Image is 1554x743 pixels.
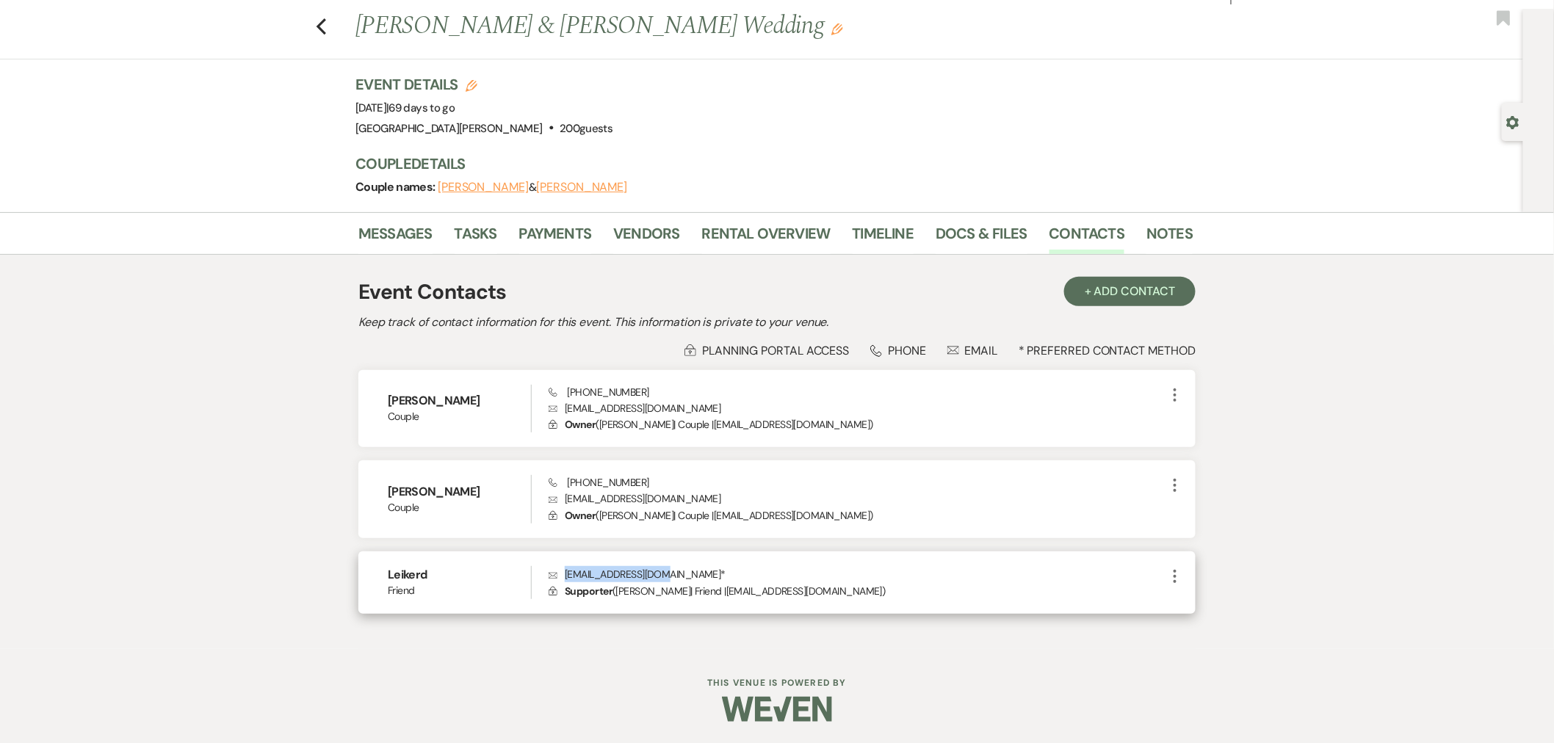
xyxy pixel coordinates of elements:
a: Payments [519,222,592,254]
span: 69 days to go [389,101,455,115]
h1: [PERSON_NAME] & [PERSON_NAME] Wedding [355,9,1013,44]
p: ( [PERSON_NAME] | Couple | [EMAIL_ADDRESS][DOMAIN_NAME] ) [549,416,1166,432]
div: Email [947,343,998,358]
h3: Event Details [355,74,612,95]
span: Owner [565,509,596,522]
button: Open lead details [1506,115,1519,128]
h6: [PERSON_NAME] [388,484,531,500]
span: Couple names: [355,179,438,195]
a: Rental Overview [702,222,831,254]
h6: Leikerd [388,567,531,583]
span: Supporter [565,584,612,598]
img: Weven Logo [722,684,832,735]
p: ( [PERSON_NAME] | Couple | [EMAIL_ADDRESS][DOMAIN_NAME] ) [549,507,1166,523]
a: Vendors [613,222,679,254]
button: Edit [831,22,843,35]
a: Tasks [455,222,497,254]
p: [EMAIL_ADDRESS][DOMAIN_NAME] [549,490,1166,507]
span: Couple [388,500,531,515]
h2: Keep track of contact information for this event. This information is private to your venue. [358,313,1196,331]
p: [EMAIL_ADDRESS][DOMAIN_NAME] * [549,566,1166,582]
div: Phone [870,343,926,358]
p: [EMAIL_ADDRESS][DOMAIN_NAME] [549,400,1166,416]
span: 200 guests [560,121,612,136]
span: [PHONE_NUMBER] [549,385,649,399]
div: * Preferred Contact Method [358,343,1196,358]
p: ( [PERSON_NAME] | Friend | [EMAIL_ADDRESS][DOMAIN_NAME] ) [549,583,1166,599]
h3: Couple Details [355,153,1178,174]
button: [PERSON_NAME] [536,181,627,193]
span: | [386,101,455,115]
a: Notes [1146,222,1193,254]
span: [DATE] [355,101,455,115]
h6: [PERSON_NAME] [388,393,531,409]
a: Timeline [853,222,914,254]
span: [PHONE_NUMBER] [549,476,649,489]
h1: Event Contacts [358,277,507,308]
div: Planning Portal Access [684,343,849,358]
span: Friend [388,583,531,598]
a: Docs & Files [936,222,1027,254]
span: & [438,180,627,195]
button: + Add Contact [1064,277,1196,306]
a: Messages [358,222,433,254]
button: [PERSON_NAME] [438,181,529,193]
span: Owner [565,418,596,431]
span: [GEOGRAPHIC_DATA][PERSON_NAME] [355,121,543,136]
span: Couple [388,409,531,424]
a: Contacts [1049,222,1125,254]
